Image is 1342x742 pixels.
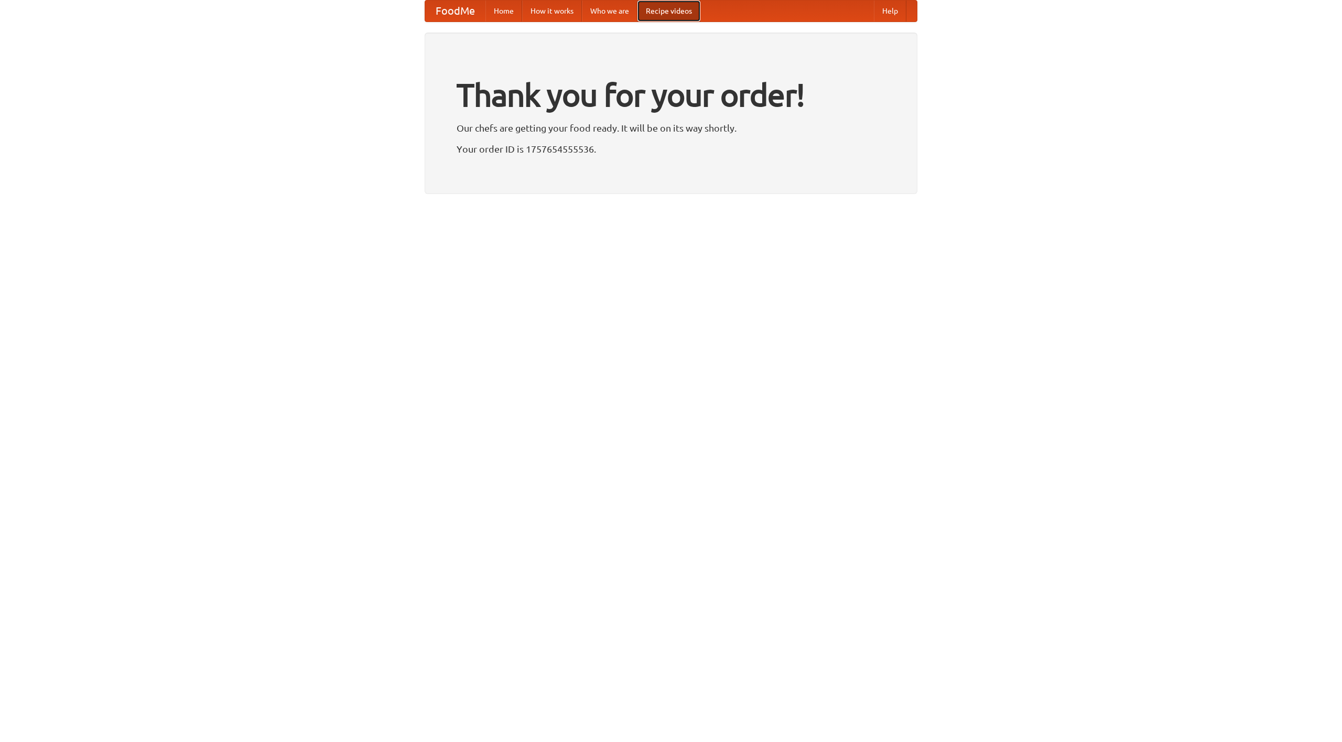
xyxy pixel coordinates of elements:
p: Your order ID is 1757654555536. [457,141,885,157]
a: Home [485,1,522,21]
a: FoodMe [425,1,485,21]
a: Who we are [582,1,637,21]
a: Recipe videos [637,1,700,21]
p: Our chefs are getting your food ready. It will be on its way shortly. [457,120,885,136]
a: Help [874,1,906,21]
a: How it works [522,1,582,21]
h1: Thank you for your order! [457,70,885,120]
